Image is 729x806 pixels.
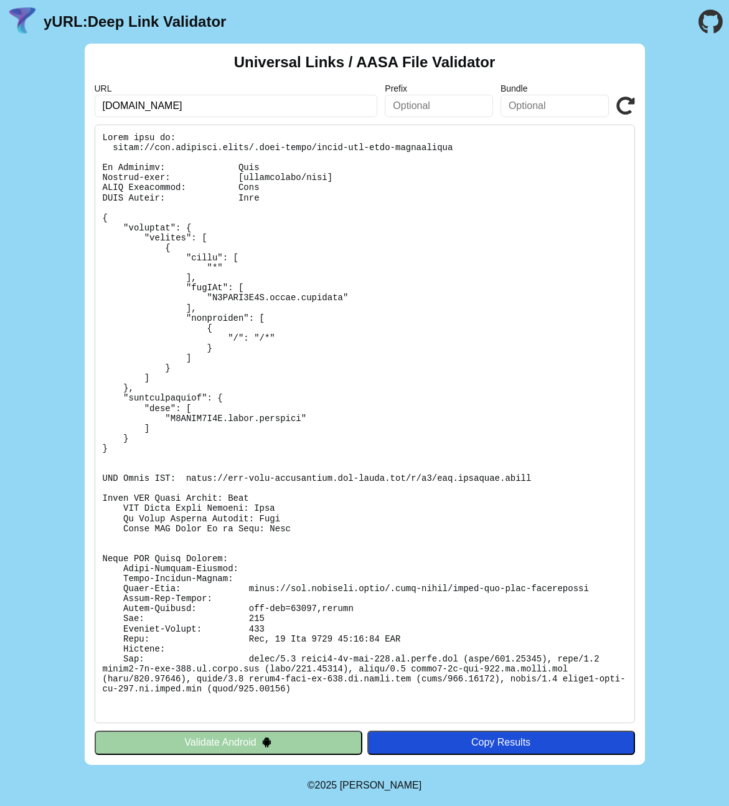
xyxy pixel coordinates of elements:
[6,6,39,38] img: yURL Logo
[95,95,378,117] input: Required
[501,95,609,117] input: Optional
[374,737,629,748] div: Copy Results
[367,731,635,754] button: Copy Results
[315,780,337,790] span: 2025
[44,13,226,31] a: yURL:Deep Link Validator
[95,83,378,93] label: URL
[340,780,422,790] a: Michael Ibragimchayev's Personal Site
[95,731,362,754] button: Validate Android
[385,95,493,117] input: Optional
[385,83,493,93] label: Prefix
[234,54,496,71] h2: Universal Links / AASA File Validator
[501,83,609,93] label: Bundle
[261,737,272,747] img: droidIcon.svg
[95,125,635,723] pre: Lorem ipsu do: sitam://con.adipisci.elits/.doei-tempo/incid-utl-etdo-magnaaliqua En Adminimv: Qui...
[308,765,421,806] footer: ©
